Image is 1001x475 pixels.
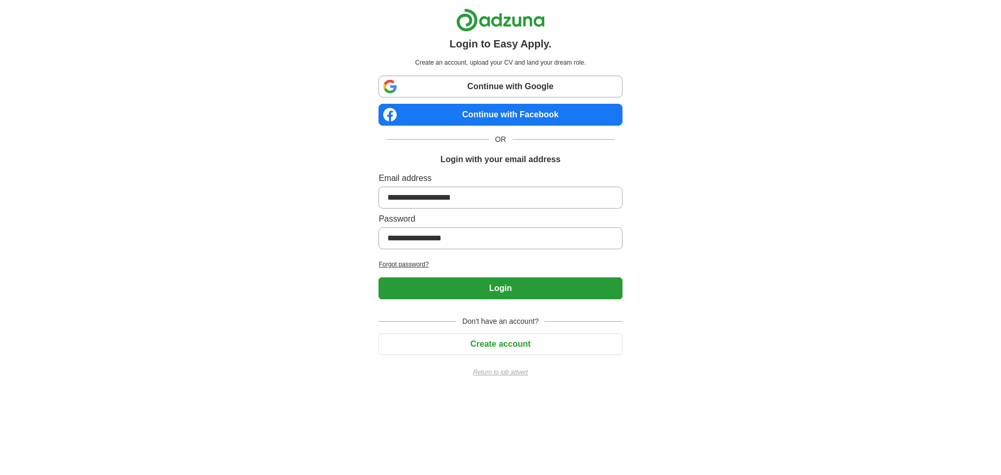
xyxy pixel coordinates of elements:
[379,339,622,348] a: Create account
[379,333,622,355] button: Create account
[379,368,622,377] a: Return to job advert
[379,277,622,299] button: Login
[449,36,552,52] h1: Login to Easy Apply.
[379,260,622,269] a: Forgot password?
[441,153,560,166] h1: Login with your email address
[489,134,512,145] span: OR
[379,172,622,185] label: Email address
[381,58,620,67] p: Create an account, upload your CV and land your dream role.
[379,76,622,98] a: Continue with Google
[456,8,545,32] img: Adzuna logo
[379,213,622,225] label: Password
[379,104,622,126] a: Continue with Facebook
[456,316,545,327] span: Don't have an account?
